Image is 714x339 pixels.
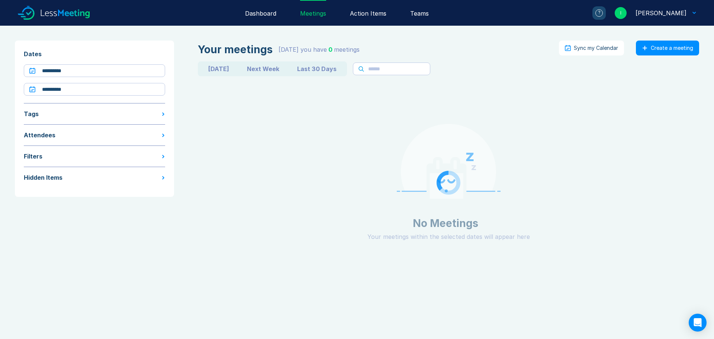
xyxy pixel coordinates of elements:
div: Create a meeting [651,45,693,51]
div: Open Intercom Messenger [689,314,707,332]
div: I [615,7,627,19]
span: 0 [328,46,332,53]
button: Next Week [238,63,288,75]
div: Iain Parnell [636,9,686,17]
button: Sync my Calendar [559,41,624,55]
button: [DATE] [199,63,238,75]
div: Dates [24,49,165,58]
a: ? [583,6,606,20]
div: Sync my Calendar [574,45,618,51]
div: Tags [24,109,39,118]
div: ? [595,9,603,17]
button: Create a meeting [636,41,699,55]
button: Last 30 Days [288,63,345,75]
div: Attendees [24,131,55,140]
div: Hidden Items [24,173,62,182]
div: [DATE] you have meeting s [279,45,360,54]
div: Filters [24,152,42,161]
div: Your meetings [198,44,273,55]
